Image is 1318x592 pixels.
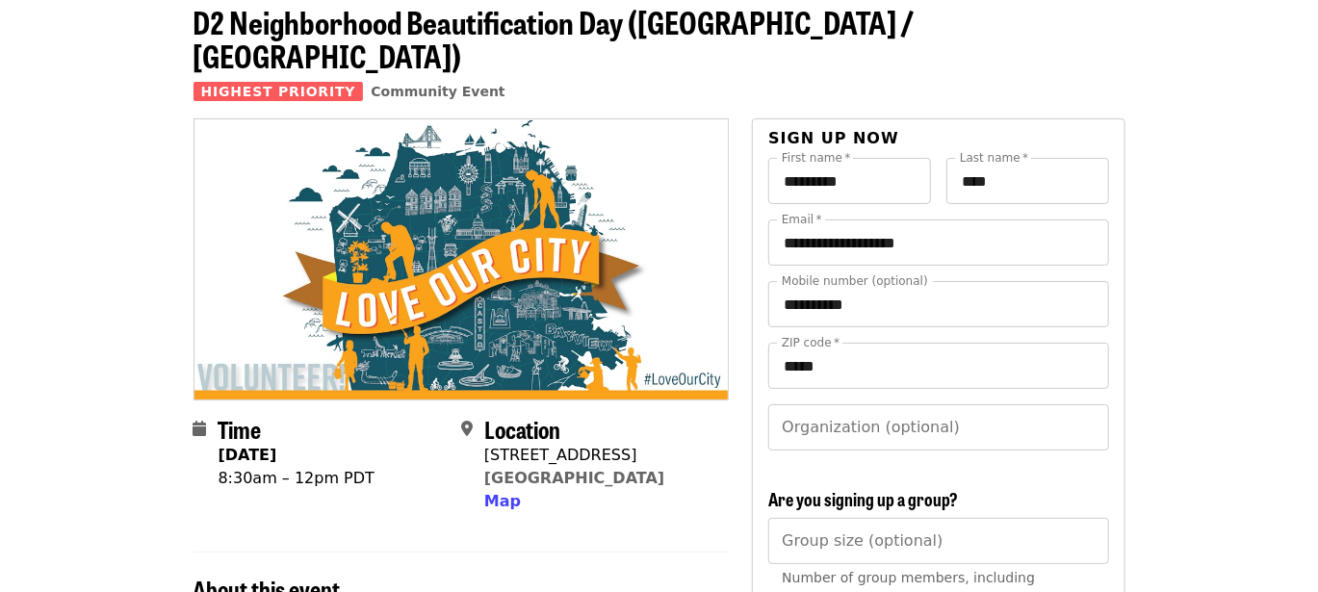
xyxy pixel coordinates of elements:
span: Are you signing up a group? [768,486,958,511]
button: Map [484,490,521,513]
label: ZIP code [782,337,840,348]
a: Community Event [371,84,504,99]
a: [GEOGRAPHIC_DATA] [484,469,664,487]
input: Mobile number (optional) [768,281,1108,327]
i: calendar icon [194,420,207,438]
span: Highest Priority [194,82,364,101]
input: Organization (optional) [768,404,1108,450]
i: map-marker-alt icon [461,420,473,438]
label: Mobile number (optional) [782,275,928,287]
label: Email [782,214,822,225]
span: Time [219,412,262,446]
span: Map [484,492,521,510]
input: First name [768,158,931,204]
label: First name [782,152,851,164]
strong: [DATE] [219,446,277,464]
input: [object Object] [768,518,1108,564]
div: [STREET_ADDRESS] [484,444,664,467]
input: ZIP code [768,343,1108,389]
input: Last name [946,158,1109,204]
span: Location [484,412,560,446]
input: Email [768,219,1108,266]
img: D2 Neighborhood Beautification Day (Russian Hill / Fillmore) organized by SF Public Works [194,119,729,399]
div: 8:30am – 12pm PDT [219,467,375,490]
label: Last name [960,152,1028,164]
span: Sign up now [768,129,899,147]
